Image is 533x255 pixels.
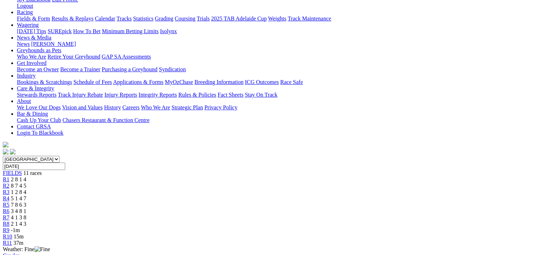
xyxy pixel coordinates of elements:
[11,176,26,182] span: 2 8 1 4
[11,195,26,201] span: 5 1 4 7
[11,189,26,195] span: 1 2 8 4
[3,240,12,246] a: R11
[197,16,210,22] a: Trials
[3,163,65,170] input: Select date
[17,98,31,104] a: About
[17,9,33,15] a: Racing
[104,92,137,98] a: Injury Reports
[14,233,24,239] span: 15m
[194,79,243,85] a: Breeding Information
[17,60,47,66] a: Get Involved
[17,35,51,41] a: News & Media
[3,176,10,182] a: R1
[218,92,243,98] a: Fact Sheets
[17,22,39,28] a: Wagering
[17,92,530,98] div: Care & Integrity
[122,104,140,110] a: Careers
[17,66,59,72] a: Become an Owner
[160,28,177,34] a: Isolynx
[17,117,61,123] a: Cash Up Your Club
[10,149,16,154] img: twitter.svg
[13,240,23,246] span: 37m
[73,79,112,85] a: Schedule of Fees
[3,208,10,214] a: R6
[102,66,157,72] a: Purchasing a Greyhound
[102,54,151,60] a: GAP SA Assessments
[17,104,61,110] a: We Love Our Dogs
[17,3,33,9] a: Logout
[17,47,61,53] a: Greyhounds as Pets
[3,233,12,239] span: R10
[31,41,76,47] a: [PERSON_NAME]
[17,79,72,85] a: Bookings & Scratchings
[17,28,46,34] a: [DATE] Tips
[17,16,50,22] a: Fields & Form
[268,16,286,22] a: Weights
[51,16,93,22] a: Results & Replays
[60,66,100,72] a: Become a Trainer
[17,130,63,136] a: Login To Blackbook
[11,227,20,233] span: -1m
[3,221,10,227] a: R8
[48,28,72,34] a: SUREpick
[17,123,51,129] a: Contact GRSA
[113,79,163,85] a: Applications & Forms
[11,221,26,227] span: 2 1 4 3
[155,16,173,22] a: Grading
[178,92,216,98] a: Rules & Policies
[3,170,22,176] a: FIELDS
[3,149,8,154] img: facebook.svg
[11,214,26,220] span: 4 1 3 8
[102,28,159,34] a: Minimum Betting Limits
[17,54,530,60] div: Greyhounds as Pets
[3,195,10,201] a: R4
[17,79,530,85] div: Industry
[3,189,10,195] span: R3
[11,183,26,189] span: 8 7 4 5
[48,54,100,60] a: Retire Your Greyhound
[245,79,279,85] a: ICG Outcomes
[3,202,10,208] a: R5
[3,183,10,189] span: R2
[17,73,36,79] a: Industry
[17,92,56,98] a: Stewards Reports
[58,92,103,98] a: Track Injury Rebate
[17,41,30,47] a: News
[35,246,50,253] img: Fine
[62,117,149,123] a: Chasers Restaurant & Function Centre
[17,111,48,117] a: Bar & Dining
[288,16,331,22] a: Track Maintenance
[3,227,10,233] a: R9
[175,16,196,22] a: Coursing
[17,117,530,123] div: Bar & Dining
[17,16,530,22] div: Racing
[73,28,101,34] a: How To Bet
[104,104,121,110] a: History
[159,66,186,72] a: Syndication
[23,170,42,176] span: 11 races
[17,85,54,91] a: Care & Integrity
[17,28,530,35] div: Wagering
[280,79,303,85] a: Race Safe
[165,79,193,85] a: MyOzChase
[245,92,277,98] a: Stay On Track
[133,16,154,22] a: Statistics
[17,66,530,73] div: Get Involved
[3,214,10,220] a: R7
[17,54,46,60] a: Who We Are
[204,104,237,110] a: Privacy Policy
[172,104,203,110] a: Strategic Plan
[138,92,177,98] a: Integrity Reports
[17,104,530,111] div: About
[17,41,530,47] div: News & Media
[62,104,103,110] a: Vision and Values
[3,142,8,147] img: logo-grsa-white.png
